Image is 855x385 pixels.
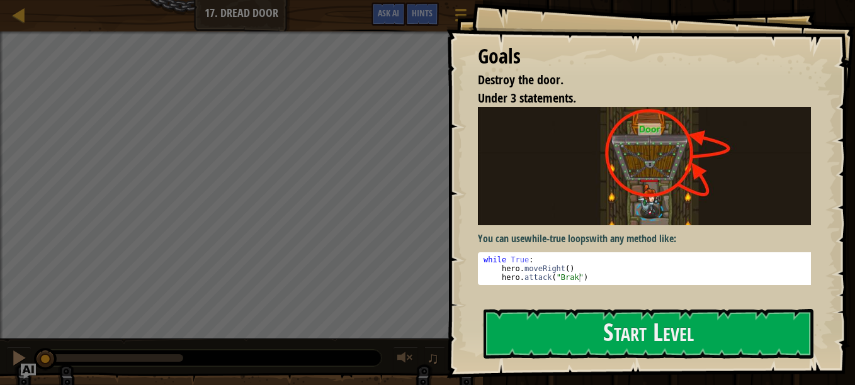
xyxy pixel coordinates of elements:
[478,232,820,246] p: You can use with any method like:
[484,309,813,359] button: Start Level
[371,3,405,26] button: Ask AI
[393,347,418,372] button: Adjust volume
[445,3,477,32] button: Show game menu
[462,71,808,89] li: Destroy the door.
[462,89,808,108] li: Under 3 statements.
[478,71,563,88] span: Destroy the door.
[424,347,446,372] button: ♫
[478,42,811,71] div: Goals
[21,364,36,379] button: Ask AI
[478,107,820,225] img: Dread door
[6,347,31,372] button: Ctrl + P: Pause
[427,349,439,367] span: ♫
[524,232,589,245] strong: while-true loops
[378,7,399,19] span: Ask AI
[412,7,433,19] span: Hints
[478,89,576,106] span: Under 3 statements.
